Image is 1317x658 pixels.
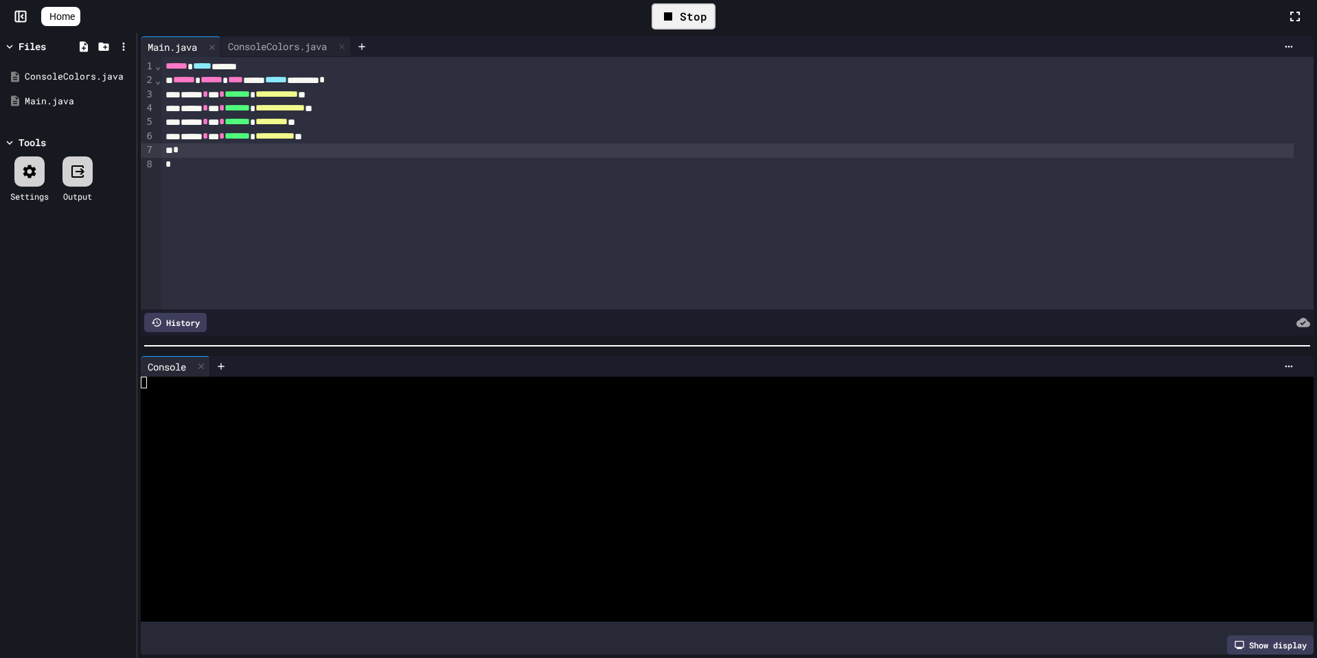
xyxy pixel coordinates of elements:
a: Home [41,7,80,26]
div: 5 [141,115,154,129]
div: Settings [10,190,49,202]
div: 4 [141,102,154,115]
div: ConsoleColors.java [221,36,351,57]
span: Fold line [154,60,161,71]
div: Main.java [141,36,221,57]
div: 3 [141,88,154,102]
div: 8 [141,158,154,172]
div: History [144,313,207,332]
div: 6 [141,130,154,143]
div: Console [141,360,193,374]
div: Show display [1227,635,1314,655]
div: ConsoleColors.java [25,70,132,84]
div: 7 [141,143,154,157]
span: Fold line [154,75,161,86]
div: Tools [19,135,46,150]
div: Stop [652,3,715,30]
div: Main.java [25,95,132,108]
div: 2 [141,73,154,87]
div: ConsoleColors.java [221,39,334,54]
div: Files [19,39,46,54]
div: Console [141,356,210,377]
div: Main.java [141,40,204,54]
div: 1 [141,60,154,73]
div: Output [63,190,92,202]
span: Home [49,10,75,23]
